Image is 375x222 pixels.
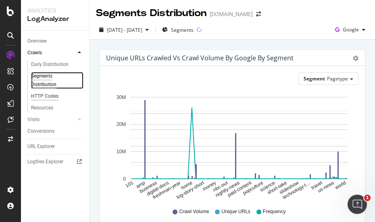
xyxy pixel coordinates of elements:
[31,92,83,101] a: HTTP Codes
[27,37,83,45] a: Overview
[139,180,158,195] text: business
[31,104,53,112] div: Resources
[27,49,75,57] a: Crawls
[171,27,194,33] span: Segments
[343,26,359,33] span: Google
[175,180,205,200] text: log-story-short
[353,55,358,61] div: gear
[96,6,206,20] div: Segments Distribution
[106,54,294,62] div: Unique URLs Crawled vs Crawl Volume by google by Segment
[31,60,83,69] a: Daily Distribution
[27,6,83,14] div: Analytics
[27,158,63,166] div: Logfiles Explorer
[278,180,300,195] text: slideshow
[348,195,367,214] iframe: Intercom live chat
[27,115,40,124] div: Visits
[123,176,126,182] text: 0
[27,158,83,166] a: Logfiles Explorer
[96,23,152,36] button: [DATE] - [DATE]
[106,91,352,201] svg: A chart.
[31,92,58,101] div: HTTP Codes
[364,195,371,201] span: 1
[227,180,253,198] text: paid-content
[327,75,348,82] span: Pagetype
[152,180,181,201] text: freshman-year
[334,180,347,191] text: world
[31,60,69,69] div: Daily Distribution
[117,122,126,127] text: 20M
[27,142,83,151] a: URL Explorer
[215,180,241,198] text: nightly-news
[317,180,335,194] text: us-news
[179,208,209,215] span: Crawl Volume
[332,23,369,36] button: Google
[304,75,325,82] span: Segment
[210,10,253,18] div: [DOMAIN_NAME]
[117,95,126,100] text: 30M
[31,72,76,89] div: Segments Distribution
[27,49,42,57] div: Crawls
[159,23,197,36] button: Segments
[180,180,193,191] text: home
[202,180,217,192] text: money
[27,37,47,45] div: Overview
[256,11,261,17] div: arrow-right-arrow-left
[242,180,265,196] text: popculture
[27,14,83,24] div: LogAnalyzer
[107,27,142,33] span: [DATE] - [DATE]
[31,72,83,89] a: Segments Distribution
[27,127,54,136] div: Conversions
[263,208,286,215] span: Frequency
[135,180,146,189] text: amp
[31,104,83,112] a: Resources
[221,208,250,215] span: Unique URLs
[117,149,126,154] text: 10M
[310,180,323,191] text: travel
[212,180,229,193] text: nbc-out
[259,180,276,193] text: science
[27,127,83,136] a: Conversions
[146,180,170,197] text: digital-docs
[27,142,55,151] div: URL Explorer
[267,180,288,195] text: short-take
[27,115,75,124] a: Visits
[125,180,135,189] text: 101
